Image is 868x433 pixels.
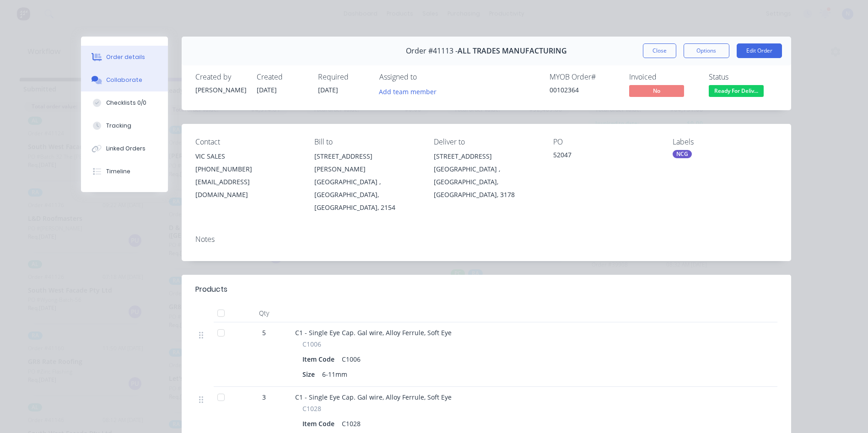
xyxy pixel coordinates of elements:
[81,91,168,114] button: Checklists 0/0
[643,43,676,58] button: Close
[629,73,698,81] div: Invoiced
[302,404,321,413] span: C1028
[81,137,168,160] button: Linked Orders
[195,73,246,81] div: Created by
[262,392,266,402] span: 3
[302,368,318,381] div: Size
[318,86,338,94] span: [DATE]
[195,284,227,295] div: Products
[81,46,168,69] button: Order details
[106,122,131,130] div: Tracking
[257,73,307,81] div: Created
[195,235,777,244] div: Notes
[434,150,539,201] div: [STREET_ADDRESS][GEOGRAPHIC_DATA] , [GEOGRAPHIC_DATA], [GEOGRAPHIC_DATA], 3178
[434,163,539,201] div: [GEOGRAPHIC_DATA] , [GEOGRAPHIC_DATA], [GEOGRAPHIC_DATA], 3178
[553,150,658,163] div: 52047
[684,43,729,58] button: Options
[195,150,300,163] div: VIC SALES
[338,353,364,366] div: C1006
[314,150,419,176] div: [STREET_ADDRESS][PERSON_NAME]
[314,138,419,146] div: Bill to
[195,85,246,95] div: [PERSON_NAME]
[737,43,782,58] button: Edit Order
[295,393,452,401] span: C1 - Single Eye Cap. Gal wire, Alloy Ferrule, Soft Eye
[550,85,618,95] div: 00102364
[81,160,168,183] button: Timeline
[81,114,168,137] button: Tracking
[709,85,764,96] span: Ready For Deliv...
[458,47,567,55] span: ALL TRADES MANUFACTURING
[195,176,300,201] div: [EMAIL_ADDRESS][DOMAIN_NAME]
[106,99,146,107] div: Checklists 0/0
[302,417,338,430] div: Item Code
[553,138,658,146] div: PO
[338,417,364,430] div: C1028
[629,85,684,96] span: No
[106,53,145,61] div: Order details
[106,144,146,153] div: Linked Orders
[434,138,539,146] div: Deliver to
[318,73,368,81] div: Required
[318,368,351,381] div: 6-11mm
[302,339,321,349] span: C1006
[195,150,300,201] div: VIC SALES[PHONE_NUMBER][EMAIL_ADDRESS][DOMAIN_NAME]
[257,86,277,94] span: [DATE]
[262,328,266,337] span: 5
[673,138,777,146] div: Labels
[374,85,441,97] button: Add team member
[195,138,300,146] div: Contact
[295,328,452,337] span: C1 - Single Eye Cap. Gal wire, Alloy Ferrule, Soft Eye
[709,73,777,81] div: Status
[434,150,539,163] div: [STREET_ADDRESS]
[237,304,291,322] div: Qty
[106,167,130,176] div: Timeline
[314,150,419,214] div: [STREET_ADDRESS][PERSON_NAME][GEOGRAPHIC_DATA] , [GEOGRAPHIC_DATA], [GEOGRAPHIC_DATA], 2154
[379,73,471,81] div: Assigned to
[81,69,168,91] button: Collaborate
[406,47,458,55] span: Order #41113 -
[550,73,618,81] div: MYOB Order #
[106,76,142,84] div: Collaborate
[314,176,419,214] div: [GEOGRAPHIC_DATA] , [GEOGRAPHIC_DATA], [GEOGRAPHIC_DATA], 2154
[302,353,338,366] div: Item Code
[709,85,764,99] button: Ready For Deliv...
[379,85,442,97] button: Add team member
[673,150,692,158] div: NCG
[195,163,300,176] div: [PHONE_NUMBER]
